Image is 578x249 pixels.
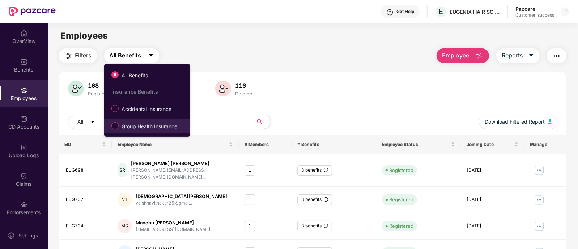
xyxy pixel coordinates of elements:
span: All [78,118,84,126]
div: [PERSON_NAME] [PERSON_NAME] [131,160,233,167]
button: All Benefitscaret-down [104,48,159,63]
div: Customer_success [515,12,554,18]
img: manageButton [534,220,545,232]
div: 168 [87,82,114,89]
div: Registered [389,196,413,203]
div: [DATE] [467,196,518,203]
div: vaishnavithakur25@gmai... [136,200,227,207]
span: All Benefits [119,72,151,80]
th: # Members [239,135,292,154]
div: Registered [87,91,114,96]
span: caret-down [148,52,154,59]
span: Joining Date [467,142,513,147]
span: Filters [75,51,92,60]
span: info-circle [324,224,328,228]
img: svg+xml;base64,PHN2ZyB4bWxucz0iaHR0cDovL3d3dy53My5vcmcvMjAwMC9zdmciIHhtbG5zOnhsaW5rPSJodHRwOi8vd3... [215,81,231,96]
img: svg+xml;base64,PHN2ZyBpZD0iRW5kb3JzZW1lbnRzIiB4bWxucz0iaHR0cDovL3d3dy53My5vcmcvMjAwMC9zdmciIHdpZH... [20,201,27,208]
div: 3 benefits [297,194,332,205]
img: manageButton [534,194,545,206]
div: MS [118,219,132,233]
img: svg+xml;base64,PHN2ZyBpZD0iQ2xhaW0iIHhtbG5zPSJodHRwOi8vd3d3LnczLm9yZy8yMDAwL3N2ZyIgd2lkdGg9IjIwIi... [20,172,27,180]
div: 3 benefits [297,165,332,176]
span: Employee Name [118,142,228,147]
span: Group Health Insurance [119,123,180,130]
div: EUGENIX HAIR SCIENCES PRIVTATE LIMITED [450,8,500,15]
img: svg+xml;base64,PHN2ZyBpZD0iRHJvcGRvd24tMzJ4MzIiIHhtbG5zPSJodHRwOi8vd3d3LnczLm9yZy8yMDAwL3N2ZyIgd2... [562,9,568,14]
span: info-circle [324,168,328,172]
div: Manchu [PERSON_NAME] [136,219,211,226]
img: svg+xml;base64,PHN2ZyB4bWxucz0iaHR0cDovL3d3dy53My5vcmcvMjAwMC9zdmciIHhtbG5zOnhsaW5rPSJodHRwOi8vd3... [68,81,84,96]
span: search [253,119,267,125]
span: caret-down [528,52,534,59]
div: Get Help [396,9,414,14]
img: New Pazcare Logo [9,7,56,16]
div: [DATE] [467,223,518,229]
img: svg+xml;base64,PHN2ZyB4bWxucz0iaHR0cDovL3d3dy53My5vcmcvMjAwMC9zdmciIHdpZHRoPSIyNCIgaGVpZ2h0PSIyNC... [552,52,561,60]
th: Employee Name [112,135,239,154]
th: Manage [524,135,566,154]
div: 1 [245,194,255,205]
div: EUG698 [66,167,106,174]
span: info-circle [324,197,328,202]
img: svg+xml;base64,PHN2ZyBpZD0iRW1wbG95ZWVzIiB4bWxucz0iaHR0cDovL3d3dy53My5vcmcvMjAwMC9zdmciIHdpZHRoPS... [20,87,27,94]
button: search [253,115,271,129]
div: [DATE] [467,167,518,174]
div: EUG707 [66,196,106,203]
button: Filters [59,48,97,63]
div: Settings [16,232,40,239]
img: svg+xml;base64,PHN2ZyB4bWxucz0iaHR0cDovL3d3dy53My5vcmcvMjAwMC9zdmciIHdpZHRoPSIyNCIgaGVpZ2h0PSIyNC... [64,52,73,60]
button: Allcaret-down [68,115,112,129]
div: 3 benefits [297,221,332,231]
span: Employees [60,30,108,41]
div: EUG704 [66,223,106,229]
img: svg+xml;base64,PHN2ZyB4bWxucz0iaHR0cDovL3d3dy53My5vcmcvMjAwMC9zdmciIHhtbG5zOnhsaW5rPSJodHRwOi8vd3... [475,52,484,60]
div: [DEMOGRAPHIC_DATA][PERSON_NAME] [136,193,227,200]
button: Employee [437,48,489,63]
img: svg+xml;base64,PHN2ZyB4bWxucz0iaHR0cDovL3d3dy53My5vcmcvMjAwMC9zdmciIHhtbG5zOnhsaW5rPSJodHRwOi8vd3... [548,119,552,124]
div: [PERSON_NAME][EMAIL_ADDRESS][PERSON_NAME][DOMAIN_NAME]... [131,167,233,181]
div: Pazcare [515,5,554,12]
button: Reportscaret-down [496,48,540,63]
div: 1 [245,221,255,231]
button: Download Filtered Report [479,115,558,129]
img: svg+xml;base64,PHN2ZyBpZD0iSG9tZSIgeG1sbnM9Imh0dHA6Ly93d3cudzMub3JnLzIwMDAvc3ZnIiB3aWR0aD0iMjAiIG... [20,30,27,37]
span: All Benefits [110,51,141,60]
th: EID [59,135,112,154]
th: Joining Date [461,135,524,154]
span: Reports [502,51,523,60]
img: svg+xml;base64,PHN2ZyBpZD0iVXBsb2FkX0xvZ3MiIGRhdGEtbmFtZT0iVXBsb2FkIExvZ3MiIHhtbG5zPSJodHRwOi8vd3... [20,144,27,151]
div: 1 [245,165,255,176]
img: svg+xml;base64,PHN2ZyBpZD0iSGVscC0zMngzMiIgeG1sbnM9Imh0dHA6Ly93d3cudzMub3JnLzIwMDAvc3ZnIiB3aWR0aD... [386,9,394,16]
span: Download Filtered Report [485,118,545,126]
span: E [439,7,443,16]
div: VT [118,193,132,207]
div: Registered [389,167,413,174]
img: svg+xml;base64,PHN2ZyBpZD0iQmVuZWZpdHMiIHhtbG5zPSJodHRwOi8vd3d3LnczLm9yZy8yMDAwL3N2ZyIgd2lkdGg9Ij... [20,58,27,65]
div: Registered [389,222,413,229]
div: Deleted [234,91,254,96]
div: SR [118,163,127,177]
th: Employee Status [376,135,461,154]
span: Accidental Insurance [119,105,174,113]
span: EID [65,142,101,147]
div: [EMAIL_ADDRESS][DOMAIN_NAME] [136,226,211,233]
img: manageButton [534,164,545,176]
th: # Benefits [292,135,376,154]
span: Employee Status [382,142,450,147]
div: Insurance Benefits [111,89,190,95]
img: svg+xml;base64,PHN2ZyBpZD0iQ0RfQWNjb3VudHMiIGRhdGEtbmFtZT0iQ0QgQWNjb3VudHMiIHhtbG5zPSJodHRwOi8vd3... [20,115,27,123]
span: caret-down [90,119,95,125]
span: Employee [442,51,469,60]
div: 116 [234,82,254,89]
img: svg+xml;base64,PHN2ZyBpZD0iU2V0dGluZy0yMHgyMCIgeG1sbnM9Imh0dHA6Ly93d3cudzMub3JnLzIwMDAvc3ZnIiB3aW... [8,232,15,239]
